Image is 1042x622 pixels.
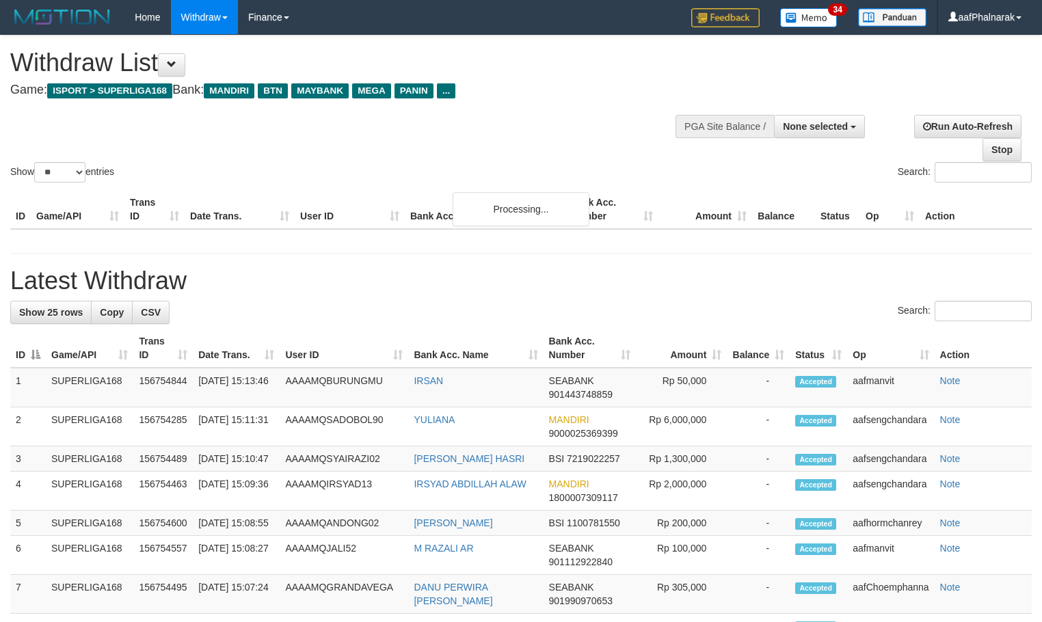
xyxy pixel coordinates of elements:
[10,446,46,472] td: 3
[10,575,46,614] td: 7
[10,368,46,407] td: 1
[10,536,46,575] td: 6
[549,478,589,489] span: MANDIRI
[46,536,133,575] td: SUPERLIGA168
[774,115,865,138] button: None selected
[795,376,836,388] span: Accepted
[193,446,280,472] td: [DATE] 15:10:47
[549,517,565,528] span: BSI
[352,83,391,98] span: MEGA
[133,446,193,472] td: 156754489
[47,83,172,98] span: ISPORT > SUPERLIGA168
[193,511,280,536] td: [DATE] 15:08:55
[10,49,681,77] h1: Withdraw List
[727,472,790,511] td: -
[935,162,1032,182] input: Search:
[193,407,280,446] td: [DATE] 15:11:31
[783,121,848,132] span: None selected
[46,407,133,446] td: SUPERLIGA168
[414,414,455,425] a: YULIANA
[636,575,727,614] td: Rp 305,000
[940,375,961,386] a: Note
[549,582,594,593] span: SEABANK
[46,368,133,407] td: SUPERLIGA168
[133,368,193,407] td: 156754844
[133,407,193,446] td: 156754285
[727,536,790,575] td: -
[565,190,658,229] th: Bank Acc. Number
[437,83,455,98] span: ...
[10,83,681,97] h4: Game: Bank:
[847,329,934,368] th: Op: activate to sort column ascending
[280,446,408,472] td: AAAAMQSYAIRAZI02
[46,446,133,472] td: SUPERLIGA168
[414,478,526,489] a: IRSYAD ABDILLAH ALAW
[676,115,774,138] div: PGA Site Balance /
[414,375,443,386] a: IRSAN
[405,190,565,229] th: Bank Acc. Name
[898,162,1032,182] label: Search:
[914,115,1021,138] a: Run Auto-Refresh
[10,472,46,511] td: 4
[858,8,926,27] img: panduan.png
[408,329,543,368] th: Bank Acc. Name: activate to sort column ascending
[727,368,790,407] td: -
[935,301,1032,321] input: Search:
[847,472,934,511] td: aafsengchandara
[414,582,492,606] a: DANU PERWIRA [PERSON_NAME]
[10,7,114,27] img: MOTION_logo.png
[567,517,620,528] span: Copy 1100781550 to clipboard
[636,472,727,511] td: Rp 2,000,000
[549,428,618,439] span: Copy 9000025369399 to clipboard
[193,329,280,368] th: Date Trans.: activate to sort column ascending
[133,329,193,368] th: Trans ID: activate to sort column ascending
[10,407,46,446] td: 2
[193,368,280,407] td: [DATE] 15:13:46
[549,375,594,386] span: SEABANK
[10,301,92,324] a: Show 25 rows
[795,479,836,491] span: Accepted
[898,301,1032,321] label: Search:
[414,543,473,554] a: M RAZALI AR
[658,190,752,229] th: Amount
[46,472,133,511] td: SUPERLIGA168
[280,407,408,446] td: AAAAMQSADOBOL90
[132,301,170,324] a: CSV
[141,307,161,318] span: CSV
[780,8,838,27] img: Button%20Memo.svg
[414,453,524,464] a: [PERSON_NAME] HASRI
[280,511,408,536] td: AAAAMQANDONG02
[204,83,254,98] span: MANDIRI
[258,83,288,98] span: BTN
[295,190,405,229] th: User ID
[636,368,727,407] td: Rp 50,000
[636,511,727,536] td: Rp 200,000
[727,329,790,368] th: Balance: activate to sort column ascending
[549,389,613,400] span: Copy 901443748859 to clipboard
[193,575,280,614] td: [DATE] 15:07:24
[752,190,815,229] th: Balance
[847,575,934,614] td: aafChoemphanna
[185,190,295,229] th: Date Trans.
[727,446,790,472] td: -
[10,267,1032,295] h1: Latest Withdraw
[691,8,760,27] img: Feedback.jpg
[795,518,836,530] span: Accepted
[549,492,618,503] span: Copy 1800007309117 to clipboard
[10,329,46,368] th: ID: activate to sort column descending
[860,190,920,229] th: Op
[46,329,133,368] th: Game/API: activate to sort column ascending
[549,414,589,425] span: MANDIRI
[193,536,280,575] td: [DATE] 15:08:27
[847,407,934,446] td: aafsengchandara
[46,575,133,614] td: SUPERLIGA168
[133,536,193,575] td: 156754557
[795,415,836,427] span: Accepted
[280,575,408,614] td: AAAAMQGRANDAVEGA
[847,368,934,407] td: aafmanvit
[124,190,185,229] th: Trans ID
[795,454,836,465] span: Accepted
[549,556,613,567] span: Copy 901112922840 to clipboard
[940,582,961,593] a: Note
[280,536,408,575] td: AAAAMQJALI52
